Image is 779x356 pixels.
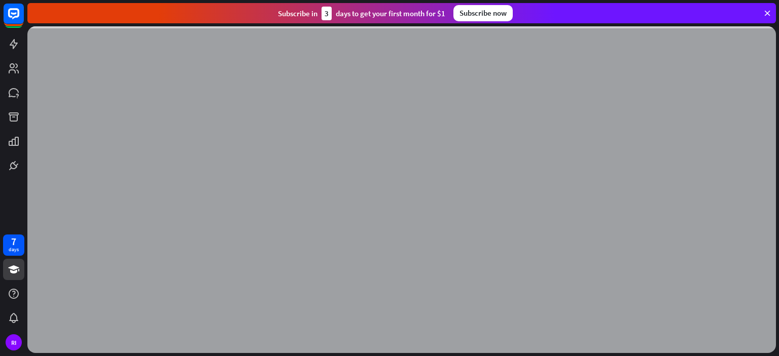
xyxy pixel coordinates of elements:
div: days [9,246,19,253]
a: 7 days [3,234,24,256]
div: 3 [322,7,332,20]
div: 7 [11,237,16,246]
div: RI [6,334,22,350]
div: Subscribe in days to get your first month for $1 [278,7,445,20]
div: Subscribe now [453,5,513,21]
